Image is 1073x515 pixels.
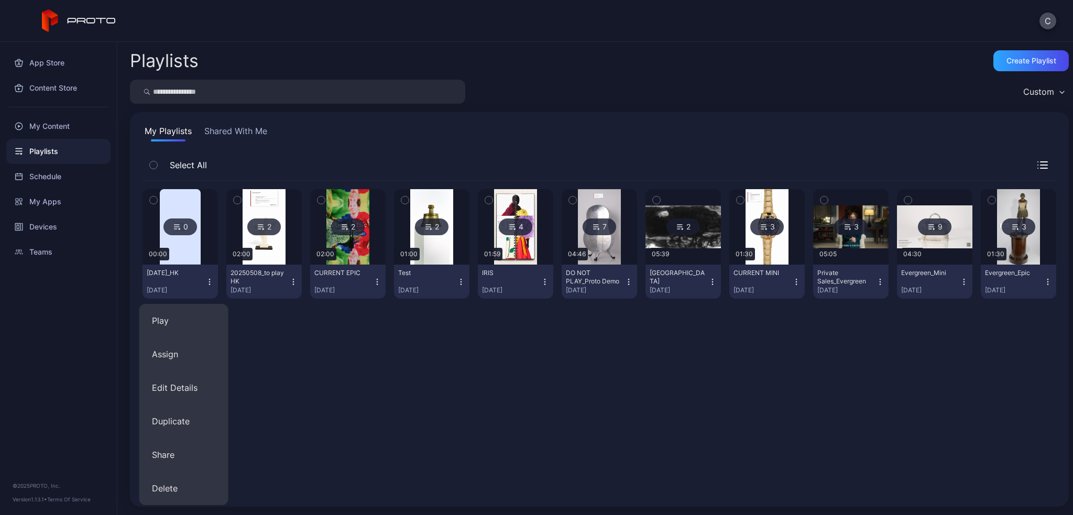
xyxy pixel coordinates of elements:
[897,265,972,299] button: Evergreen_Mini[DATE]
[130,51,199,70] h2: Playlists
[733,269,791,277] div: CURRENT MINI
[6,50,111,75] a: App Store
[733,286,792,294] div: [DATE]
[6,214,111,239] a: Devices
[901,286,960,294] div: [DATE]
[562,265,637,299] button: DO NOT PLAY_Proto Demo[DATE]
[993,50,1069,71] button: Create Playlist
[139,337,228,371] button: Assign
[398,286,457,294] div: [DATE]
[482,286,541,294] div: [DATE]
[645,265,721,299] button: [GEOGRAPHIC_DATA][DATE]
[13,481,104,490] div: © 2025 PROTO, Inc.
[478,265,553,299] button: IRIS[DATE]
[566,269,623,286] div: DO NOT PLAY_Proto Demo
[650,286,708,294] div: [DATE]
[981,265,1056,299] button: Evergreen_Epic[DATE]
[202,125,269,141] button: Shared With Me
[143,125,194,141] button: My Playlists
[6,239,111,265] a: Teams
[817,248,839,260] div: 05:05
[985,269,1043,277] div: Evergreen_Epic
[1002,218,1035,235] div: 3
[147,248,169,260] div: 00:00
[13,496,47,502] span: Version 1.13.1 •
[231,248,253,260] div: 02:00
[139,304,228,337] button: Play
[310,265,386,299] button: CURRENT EPIC[DATE]
[139,404,228,438] button: Duplicate
[314,248,336,260] div: 02:00
[918,218,951,235] div: 9
[733,248,755,260] div: 01:30
[147,286,205,294] div: [DATE]
[650,269,707,286] div: PARIS
[6,164,111,189] a: Schedule
[817,269,875,286] div: Private Sales_Evergreen
[6,139,111,164] a: Playlists
[666,218,700,235] div: 2
[482,248,502,260] div: 01:59
[566,248,588,260] div: 04:46
[47,496,91,502] a: Terms Of Service
[165,159,207,171] span: Select All
[139,371,228,404] button: Edit Details
[163,218,197,235] div: 0
[226,265,302,299] button: 20250508_to play HK[DATE]
[813,265,889,299] button: Private Sales_Evergreen[DATE]
[147,269,204,277] div: 2025Sep23_HK
[901,248,924,260] div: 04:30
[314,286,373,294] div: [DATE]
[398,269,456,277] div: Test
[901,269,959,277] div: Evergreen_Mini
[415,218,448,235] div: 2
[1018,80,1069,104] button: Custom
[729,265,805,299] button: CURRENT MINI[DATE]
[6,75,111,101] a: Content Store
[750,218,784,235] div: 3
[583,218,616,235] div: 7
[650,248,671,260] div: 05:39
[566,286,625,294] div: [DATE]
[6,114,111,139] a: My Content
[817,286,876,294] div: [DATE]
[1039,13,1056,29] button: C
[1006,57,1056,65] div: Create Playlist
[1023,86,1054,97] div: Custom
[331,218,365,235] div: 2
[314,269,372,277] div: CURRENT EPIC
[985,286,1044,294] div: [DATE]
[247,218,281,235] div: 2
[834,218,868,235] div: 3
[139,472,228,505] button: Delete
[398,248,420,260] div: 01:00
[394,265,469,299] button: Test[DATE]
[482,269,540,277] div: IRIS
[231,286,289,294] div: [DATE]
[231,269,288,286] div: 20250508_to play HK
[6,189,111,214] a: My Apps
[985,248,1006,260] div: 01:30
[143,265,218,299] button: [DATE]_HK[DATE]
[499,218,532,235] div: 4
[139,438,228,472] button: Share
